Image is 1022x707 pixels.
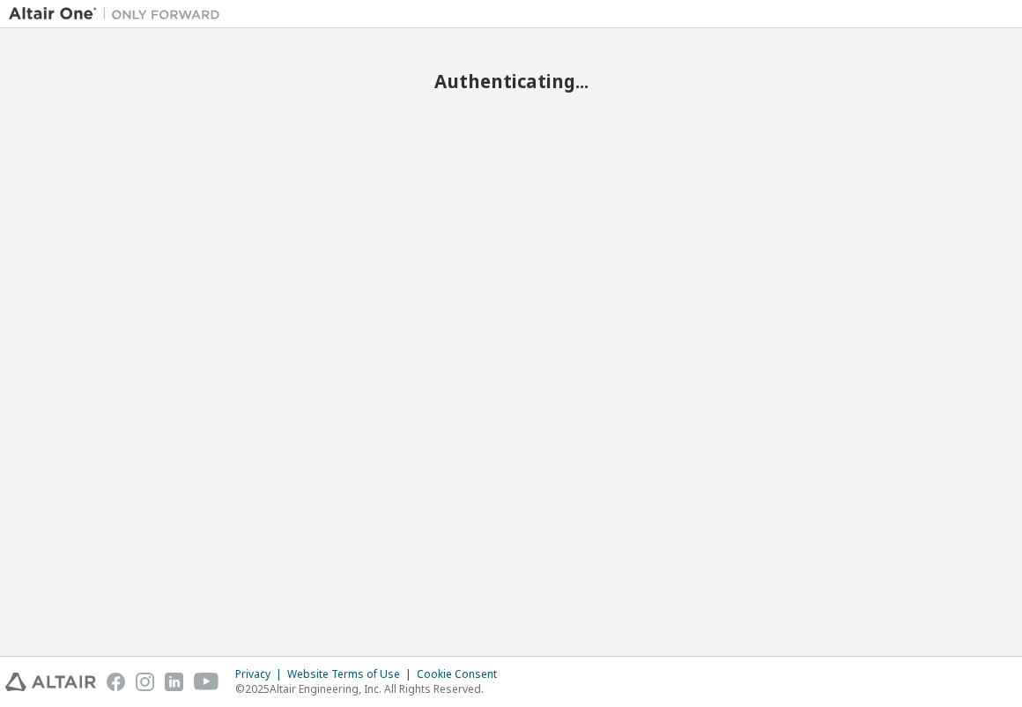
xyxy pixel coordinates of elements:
img: youtube.svg [194,673,219,691]
img: linkedin.svg [165,673,183,691]
img: facebook.svg [107,673,125,691]
img: altair_logo.svg [5,673,96,691]
img: Altair One [9,5,229,23]
div: Website Terms of Use [287,667,417,681]
div: Privacy [235,667,287,681]
img: instagram.svg [136,673,154,691]
div: Cookie Consent [417,667,507,681]
p: © 2025 Altair Engineering, Inc. All Rights Reserved. [235,681,507,696]
h2: Authenticating... [9,70,1013,93]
